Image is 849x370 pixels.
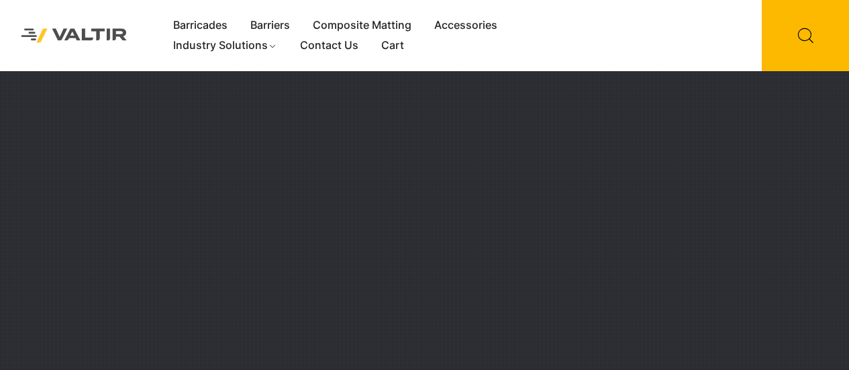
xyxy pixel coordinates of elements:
a: Barriers [239,15,301,36]
a: Contact Us [289,36,370,56]
a: Accessories [423,15,509,36]
a: Barricades [162,15,239,36]
img: Valtir Rentals [10,17,138,54]
a: Cart [370,36,415,56]
a: Industry Solutions [162,36,289,56]
a: Composite Matting [301,15,423,36]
